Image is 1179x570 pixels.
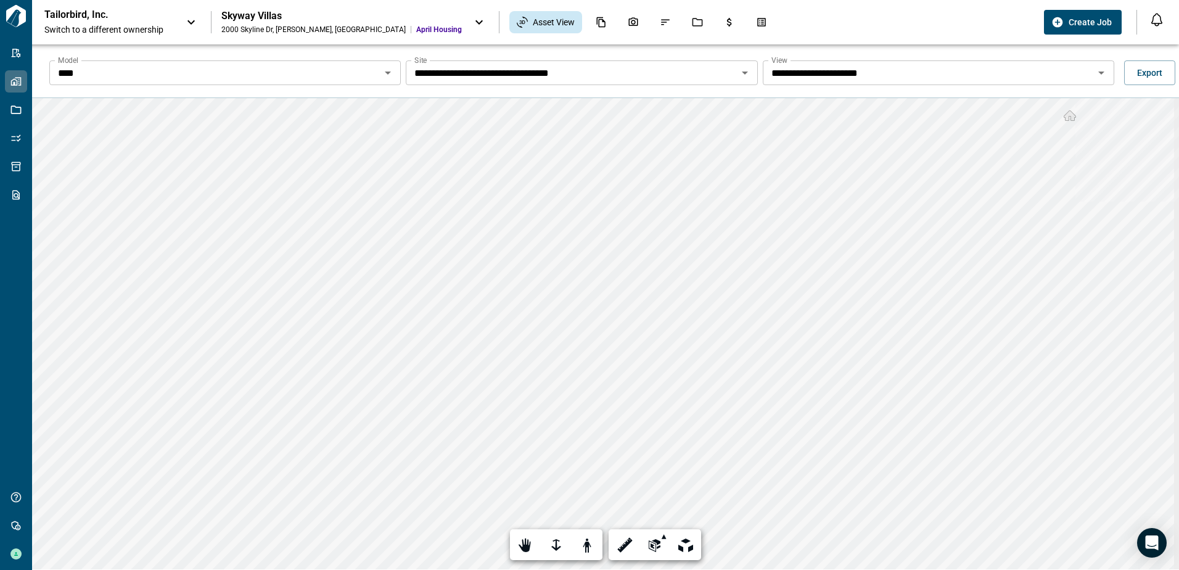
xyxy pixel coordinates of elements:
[1069,16,1112,28] span: Create Job
[1147,10,1167,30] button: Open notification feed
[379,64,396,81] button: Open
[771,55,787,65] label: View
[1124,60,1175,85] button: Export
[533,16,575,28] span: Asset View
[1044,10,1122,35] button: Create Job
[717,12,742,33] div: Budgets
[58,55,78,65] label: Model
[620,12,646,33] div: Photos
[509,11,582,33] div: Asset View
[1093,64,1110,81] button: Open
[221,10,462,22] div: Skyway Villas
[749,12,774,33] div: Takeoff Center
[414,55,427,65] label: Site
[44,9,155,21] p: Tailorbird, Inc.
[588,12,614,33] div: Documents
[652,12,678,33] div: Issues & Info
[221,25,406,35] div: 2000 Skyline Dr , [PERSON_NAME] , [GEOGRAPHIC_DATA]
[684,12,710,33] div: Jobs
[1137,67,1162,79] span: Export
[416,25,462,35] span: April Housing
[736,64,754,81] button: Open
[44,23,174,36] span: Switch to a different ownership
[1137,528,1167,558] div: Open Intercom Messenger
